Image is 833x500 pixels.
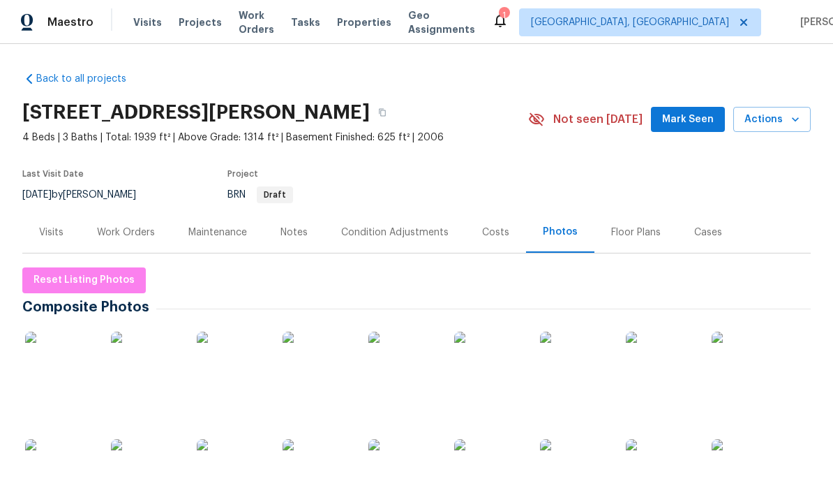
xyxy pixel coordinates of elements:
[744,111,800,128] span: Actions
[694,226,722,240] div: Cases
[662,111,714,128] span: Mark Seen
[22,300,156,314] span: Composite Photos
[22,267,146,293] button: Reset Listing Photos
[22,72,156,86] a: Back to all projects
[553,112,643,126] span: Not seen [DATE]
[227,170,258,178] span: Project
[39,226,63,240] div: Visits
[651,107,725,133] button: Mark Seen
[611,226,661,240] div: Floor Plans
[408,8,475,36] span: Geo Assignments
[543,225,578,239] div: Photos
[22,105,370,119] h2: [STREET_ADDRESS][PERSON_NAME]
[22,190,52,200] span: [DATE]
[22,170,84,178] span: Last Visit Date
[227,190,293,200] span: BRN
[337,15,391,29] span: Properties
[188,226,247,240] div: Maintenance
[22,186,153,203] div: by [PERSON_NAME]
[33,272,135,289] span: Reset Listing Photos
[291,17,320,27] span: Tasks
[133,15,162,29] span: Visits
[531,15,729,29] span: [GEOGRAPHIC_DATA], [GEOGRAPHIC_DATA]
[280,226,308,240] div: Notes
[239,8,274,36] span: Work Orders
[258,191,292,199] span: Draft
[370,100,395,125] button: Copy Address
[47,15,93,29] span: Maestro
[341,226,449,240] div: Condition Adjustments
[97,226,155,240] div: Work Orders
[499,8,509,22] div: 1
[22,131,528,145] span: 4 Beds | 3 Baths | Total: 1939 ft² | Above Grade: 1314 ft² | Basement Finished: 625 ft² | 2006
[482,226,509,240] div: Costs
[179,15,222,29] span: Projects
[733,107,811,133] button: Actions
